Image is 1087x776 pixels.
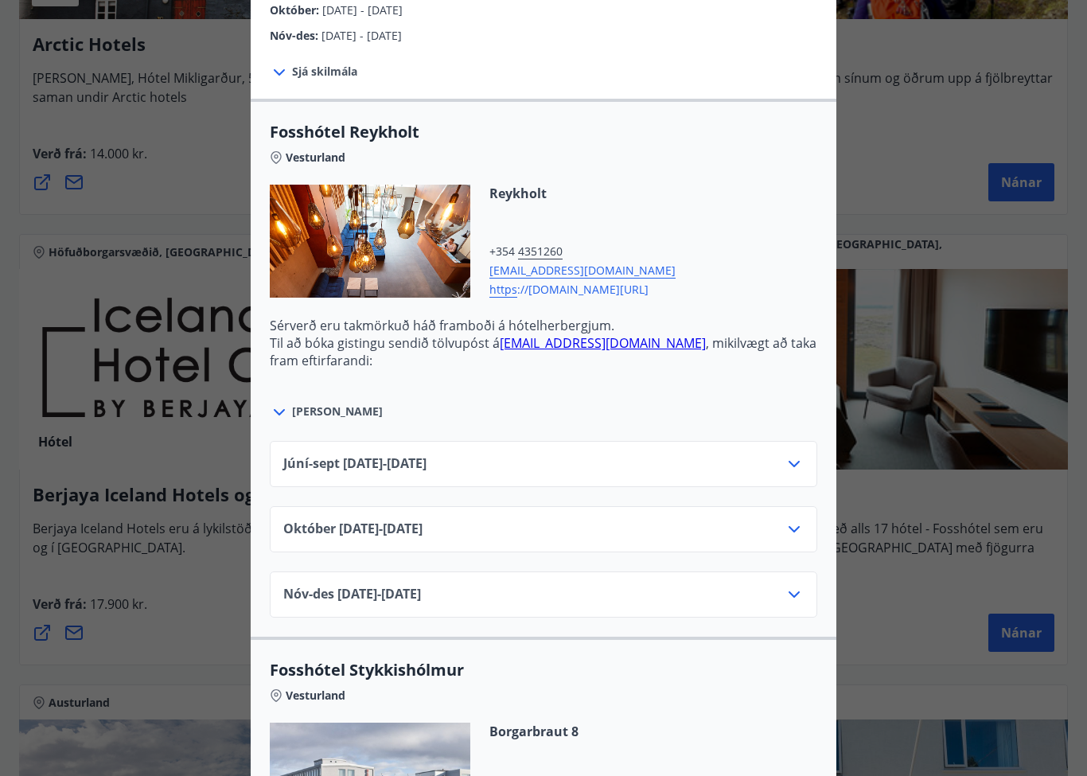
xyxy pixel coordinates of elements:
span: Vesturland [286,150,345,166]
span: Reykholt [489,185,676,202]
span: Fosshótel Reykholt [270,121,817,143]
span: ://[DOMAIN_NAME][URL] [489,279,676,298]
span: [DATE] - [DATE] [322,2,403,18]
span: +354 [489,244,676,259]
span: Sjá skilmála [292,64,357,80]
span: Nóv-des : [270,28,321,43]
span: [DATE] - [DATE] [321,28,402,43]
span: Október : [270,2,322,18]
